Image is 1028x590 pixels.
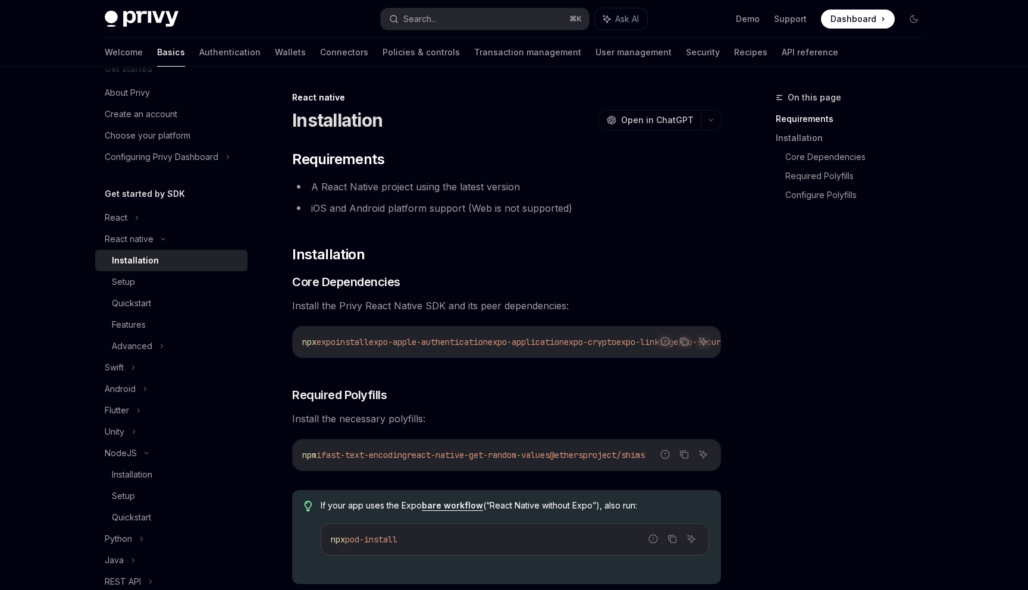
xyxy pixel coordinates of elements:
[564,337,616,347] span: expo-crypto
[474,38,581,67] a: Transaction management
[782,38,838,67] a: API reference
[776,109,933,128] a: Requirements
[105,446,137,460] div: NodeJS
[621,114,694,126] span: Open in ChatGPT
[645,531,661,547] button: Report incorrect code
[616,337,673,347] span: expo-linking
[292,245,365,264] span: Installation
[657,447,673,462] button: Report incorrect code
[105,382,136,396] div: Android
[95,507,247,528] a: Quickstart
[112,339,152,353] div: Advanced
[331,534,345,545] span: npx
[95,125,247,146] a: Choose your platform
[95,485,247,507] a: Setup
[599,110,701,130] button: Open in ChatGPT
[676,334,692,349] button: Copy the contents from the code block
[596,38,672,67] a: User management
[381,8,589,30] button: Search...⌘K
[785,167,933,186] a: Required Polyfills
[105,187,185,201] h5: Get started by SDK
[369,337,488,347] span: expo-apple-authentication
[95,103,247,125] a: Create an account
[774,13,807,25] a: Support
[105,11,178,27] img: dark logo
[320,38,368,67] a: Connectors
[105,553,124,567] div: Java
[736,13,760,25] a: Demo
[673,337,754,347] span: expo-secure-store
[275,38,306,67] a: Wallets
[292,410,721,427] span: Install the necessary polyfills:
[112,318,146,332] div: Features
[292,109,383,131] h1: Installation
[105,425,124,439] div: Unity
[292,297,721,314] span: Install the Privy React Native SDK and its peer dependencies:
[292,178,721,195] li: A React Native project using the latest version
[157,38,185,67] a: Basics
[788,90,841,105] span: On this page
[734,38,767,67] a: Recipes
[112,489,135,503] div: Setup
[383,38,460,67] a: Policies & controls
[105,532,132,546] div: Python
[488,337,564,347] span: expo-application
[776,128,933,147] a: Installation
[105,107,177,121] div: Create an account
[105,232,153,246] div: React native
[785,147,933,167] a: Core Dependencies
[105,150,218,164] div: Configuring Privy Dashboard
[105,128,190,143] div: Choose your platform
[112,275,135,289] div: Setup
[345,534,397,545] span: pod-install
[95,464,247,485] a: Installation
[316,450,321,460] span: i
[407,450,550,460] span: react-native-get-random-values
[657,334,673,349] button: Report incorrect code
[336,337,369,347] span: install
[95,271,247,293] a: Setup
[95,293,247,314] a: Quickstart
[95,250,247,271] a: Installation
[105,360,124,375] div: Swift
[403,12,437,26] div: Search...
[321,450,407,460] span: fast-text-encoding
[695,334,711,349] button: Ask AI
[821,10,895,29] a: Dashboard
[112,253,159,268] div: Installation
[105,575,141,589] div: REST API
[292,387,387,403] span: Required Polyfills
[686,38,720,67] a: Security
[199,38,261,67] a: Authentication
[830,13,876,25] span: Dashboard
[105,211,127,225] div: React
[676,447,692,462] button: Copy the contents from the code block
[569,14,582,24] span: ⌘ K
[95,82,247,103] a: About Privy
[595,8,647,30] button: Ask AI
[292,274,400,290] span: Core Dependencies
[292,150,384,169] span: Requirements
[321,500,709,511] span: If your app uses the Expo (“React Native without Expo”), also run:
[684,531,699,547] button: Ask AI
[112,467,152,482] div: Installation
[112,296,151,310] div: Quickstart
[95,314,247,335] a: Features
[112,510,151,525] div: Quickstart
[615,13,639,25] span: Ask AI
[695,447,711,462] button: Ask AI
[105,38,143,67] a: Welcome
[292,92,721,103] div: React native
[904,10,923,29] button: Toggle dark mode
[785,186,933,205] a: Configure Polyfills
[302,450,316,460] span: npm
[304,501,312,511] svg: Tip
[422,500,483,511] a: bare workflow
[316,337,336,347] span: expo
[665,531,680,547] button: Copy the contents from the code block
[105,86,150,100] div: About Privy
[105,403,129,418] div: Flutter
[292,200,721,216] li: iOS and Android platform support (Web is not supported)
[302,337,316,347] span: npx
[550,450,645,460] span: @ethersproject/shims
